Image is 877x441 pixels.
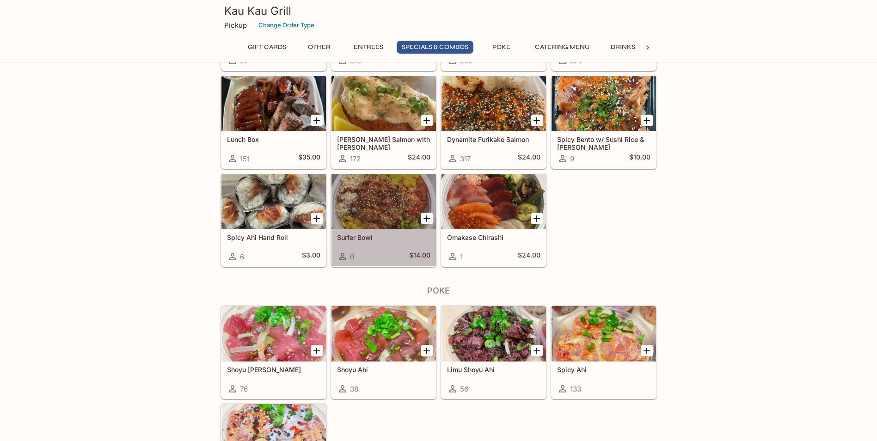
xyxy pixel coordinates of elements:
span: 6 [240,252,244,261]
button: Change Order Type [254,18,319,32]
div: Spicy Ahi Hand Roll [221,174,326,229]
h5: [PERSON_NAME] Salmon with [PERSON_NAME] [337,135,430,151]
div: Lunch Box [221,76,326,131]
button: Add Dynamite Furikake Salmon [531,115,543,126]
div: Ora King Salmon with Aburi Garlic Mayo [331,76,436,131]
button: Gift Cards [243,41,291,54]
button: Add Spicy Ahi Hand Roll [311,213,323,224]
a: [PERSON_NAME] Salmon with [PERSON_NAME]172$24.00 [331,75,436,169]
span: 0 [350,252,354,261]
button: Other [299,41,340,54]
h5: $35.00 [298,153,320,164]
span: 317 [460,154,471,163]
a: Spicy Ahi133 [551,306,656,399]
button: Add Spicy Ahi [641,345,653,356]
h3: Kau Kau Grill [224,4,653,18]
a: Dynamite Furikake Salmon317$24.00 [441,75,546,169]
button: Poke [481,41,522,54]
div: Shoyu Ahi [331,306,436,361]
a: Spicy Ahi Hand Roll6$3.00 [221,173,326,267]
h5: $24.00 [408,153,430,164]
button: Add Limu Shoyu Ahi [531,345,543,356]
h5: $24.00 [518,251,540,262]
button: Add Surfer Bowl [421,213,433,224]
div: Spicy Ahi [552,306,656,361]
span: 9 [570,154,574,163]
span: 172 [350,154,361,163]
div: Spicy Bento w/ Sushi Rice & Nori [552,76,656,131]
button: Add Shoyu Ahi [421,345,433,356]
h5: Dynamite Furikake Salmon [447,135,540,143]
a: Omakase Chirashi1$24.00 [441,173,546,267]
button: Add Shoyu Ginger Ahi [311,345,323,356]
span: 56 [460,385,468,393]
h5: $24.00 [518,153,540,164]
h4: Poke [221,286,657,296]
button: Specials & Combos [397,41,473,54]
button: Drinks [602,41,644,54]
button: Entrees [348,41,389,54]
div: Dynamite Furikake Salmon [442,76,546,131]
div: Limu Shoyu Ahi [442,306,546,361]
a: Lunch Box151$35.00 [221,75,326,169]
span: 1 [460,252,463,261]
button: Add Ora King Salmon with Aburi Garlic Mayo [421,115,433,126]
h5: Spicy Ahi [557,366,650,374]
a: Limu Shoyu Ahi56 [441,306,546,399]
button: Catering Menu [530,41,595,54]
button: Add Spicy Bento w/ Sushi Rice & Nori [641,115,653,126]
div: Omakase Chirashi [442,174,546,229]
div: Shoyu Ginger Ahi [221,306,326,361]
h5: Limu Shoyu Ahi [447,366,540,374]
span: 76 [240,385,248,393]
h5: Spicy Bento w/ Sushi Rice & [PERSON_NAME] [557,135,650,151]
a: Spicy Bento w/ Sushi Rice & [PERSON_NAME]9$10.00 [551,75,656,169]
span: 133 [570,385,581,393]
button: Add Lunch Box [311,115,323,126]
h5: Surfer Bowl [337,233,430,241]
h5: Shoyu Ahi [337,366,430,374]
h5: Shoyu [PERSON_NAME] [227,366,320,374]
a: Shoyu [PERSON_NAME]76 [221,306,326,399]
h5: Omakase Chirashi [447,233,540,241]
button: Add Omakase Chirashi [531,213,543,224]
a: Surfer Bowl0$14.00 [331,173,436,267]
h5: Lunch Box [227,135,320,143]
h5: $10.00 [629,153,650,164]
h5: $14.00 [409,251,430,262]
a: Shoyu Ahi38 [331,306,436,399]
h5: $3.00 [302,251,320,262]
p: Pickup [224,21,247,30]
div: Surfer Bowl [331,174,436,229]
span: 38 [350,385,358,393]
span: 151 [240,154,250,163]
h5: Spicy Ahi Hand Roll [227,233,320,241]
